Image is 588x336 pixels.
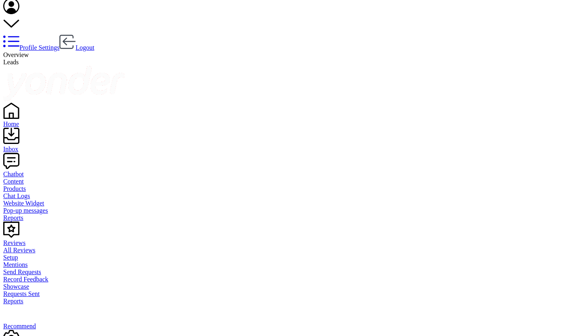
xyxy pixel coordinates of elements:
a: Inbox [3,138,585,153]
a: Mentions [3,261,585,268]
a: Profile Settings [3,44,59,51]
div: Recommend [3,323,585,330]
a: Chat Logs [3,192,585,200]
a: All Reviews [3,247,585,254]
a: Record Feedback [3,276,585,283]
span: Leads [3,59,19,66]
a: Content [3,178,585,185]
a: Requests Sent [3,290,585,298]
div: Reviews [3,239,585,247]
a: Pop-up messages [3,207,585,214]
a: Website Widget [3,200,585,207]
a: Setup [3,254,585,261]
a: Recommend [3,315,585,330]
a: Reports [3,214,585,222]
a: Send Requests [3,268,585,276]
a: Reviews [3,232,585,247]
a: Chatbot [3,163,585,178]
a: Home [3,113,585,128]
div: Chatbot [3,171,585,178]
a: Products [3,185,585,192]
div: Inbox [3,146,585,153]
a: Showcase [3,283,585,290]
a: Logout [59,44,94,51]
img: yonder-white-logo.png [3,66,124,101]
div: Home [3,120,585,128]
span: Overview [3,51,29,58]
a: Reports [3,298,585,305]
